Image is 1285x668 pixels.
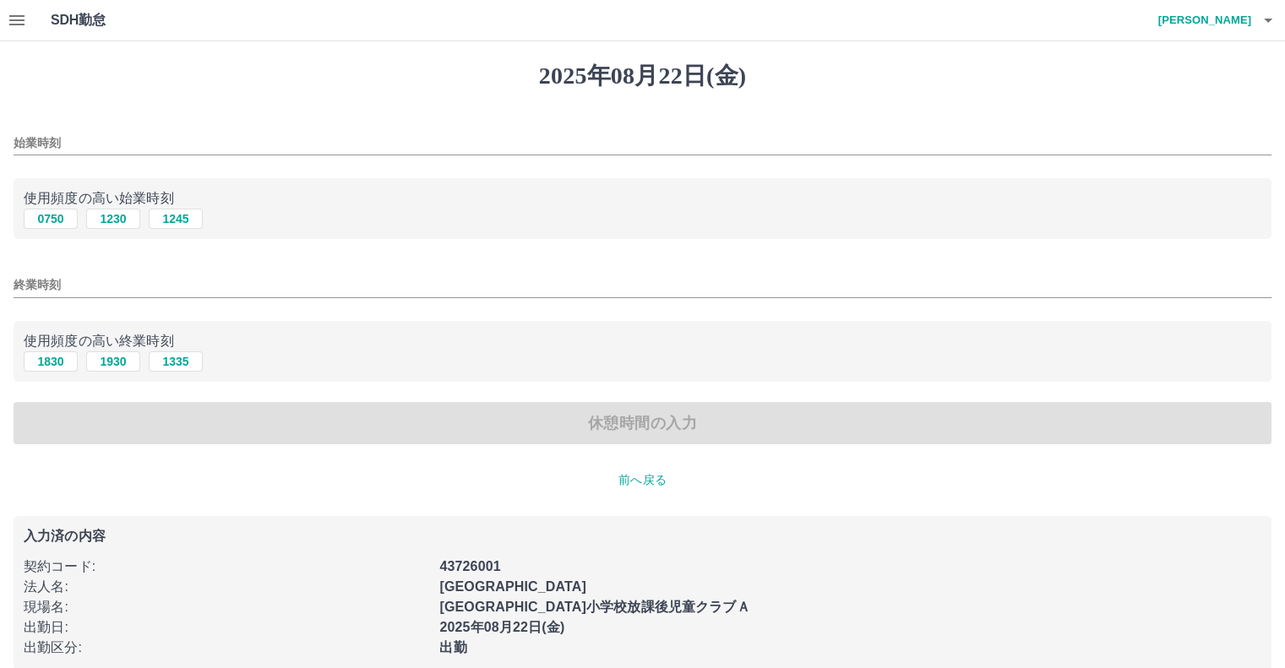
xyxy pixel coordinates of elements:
[149,351,203,372] button: 1335
[14,62,1271,90] h1: 2025年08月22日(金)
[439,620,564,634] b: 2025年08月22日(金)
[439,579,586,594] b: [GEOGRAPHIC_DATA]
[24,331,1261,351] p: 使用頻度の高い終業時刻
[24,188,1261,209] p: 使用頻度の高い始業時刻
[24,597,429,617] p: 現場名 :
[24,617,429,638] p: 出勤日 :
[24,530,1261,543] p: 入力済の内容
[86,209,140,229] button: 1230
[439,600,749,614] b: [GEOGRAPHIC_DATA]小学校放課後児童クラブＡ
[86,351,140,372] button: 1930
[24,209,78,229] button: 0750
[14,471,1271,489] p: 前へ戻る
[24,577,429,597] p: 法人名 :
[24,351,78,372] button: 1830
[24,638,429,658] p: 出勤区分 :
[149,209,203,229] button: 1245
[439,559,500,573] b: 43726001
[24,557,429,577] p: 契約コード :
[439,640,466,654] b: 出勤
